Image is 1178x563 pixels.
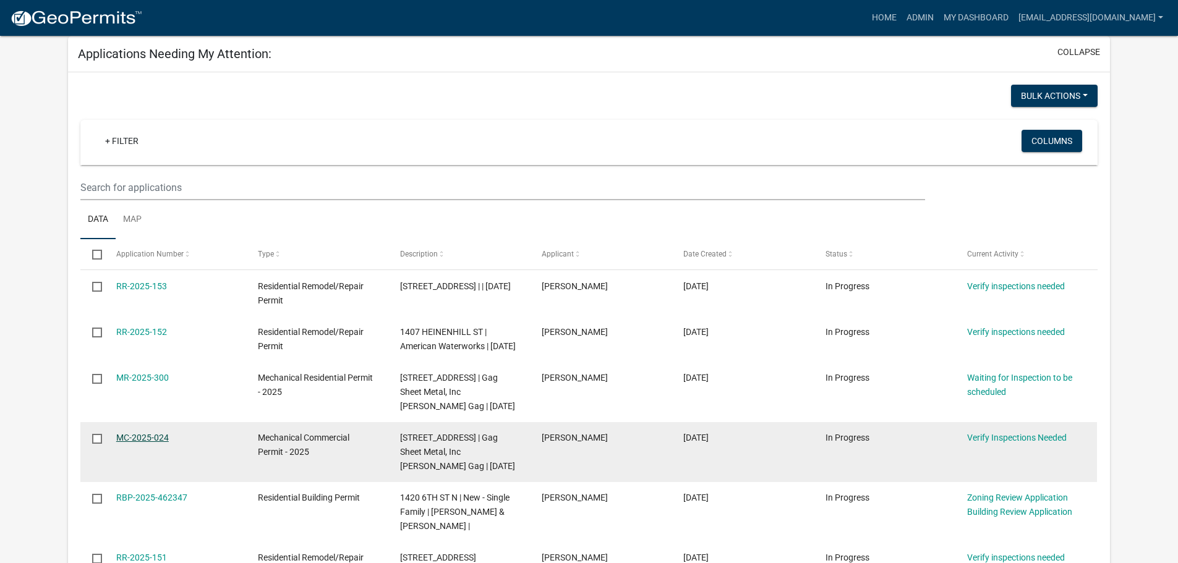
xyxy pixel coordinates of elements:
span: 08/11/2025 [683,552,709,562]
datatable-header-cell: Type [246,239,388,269]
span: 08/12/2025 [683,281,709,291]
a: Building Review Application [967,507,1072,517]
button: collapse [1057,46,1100,59]
a: Verify inspections needed [967,552,1065,562]
a: Waiting for Inspection to be scheduled [967,373,1072,397]
input: Search for applications [80,175,924,200]
span: Residential Remodel/Repair Permit [258,281,364,305]
span: In Progress [826,281,869,291]
a: Verify inspections needed [967,327,1065,337]
a: Admin [902,6,939,30]
a: My Dashboard [939,6,1014,30]
span: Bethany [542,281,608,291]
h5: Applications Needing My Attention: [78,46,271,61]
span: 08/11/2025 [683,433,709,442]
span: In Progress [826,327,869,337]
datatable-header-cell: Select [80,239,104,269]
a: Map [116,200,149,240]
a: Zoning Review Application [967,493,1068,502]
span: 1420 6TH ST N | New - Single Family | AARON & SARAH DOLAN | [400,493,510,531]
span: 08/11/2025 [683,373,709,383]
a: RR-2025-152 [116,327,167,337]
span: Joslyn Erickson [542,327,608,337]
span: Justin Bauer [542,552,608,562]
a: Verify Inspections Needed [967,433,1067,442]
a: Verify inspections needed [967,281,1065,291]
datatable-header-cell: Description [388,239,529,269]
span: In Progress [826,373,869,383]
span: Mechanical Residential Permit - 2025 [258,373,373,397]
span: Status [826,250,847,258]
a: MC-2025-024 [116,433,169,442]
datatable-header-cell: Status [814,239,955,269]
a: Home [867,6,902,30]
button: Columns [1022,130,1082,152]
datatable-header-cell: Application Number [105,239,246,269]
span: In Progress [826,433,869,442]
datatable-header-cell: Date Created [672,239,813,269]
span: 1627 BROADWAY ST S | Gag Sheet Metal, Inc Dan Gag | 08/11/2025 [400,433,515,471]
span: 2201 BROADWAY ST N LOT #26 | | 08/13/2025 [400,281,511,291]
span: Description [400,250,438,258]
a: RR-2025-151 [116,552,167,562]
a: + Filter [95,130,148,152]
span: In Progress [826,552,869,562]
button: Bulk Actions [1011,85,1098,107]
span: 816 JEFFERSON ST S | Gag Sheet Metal, Inc Dan Gag | 08/04/2025 [400,373,515,411]
a: [EMAIL_ADDRESS][DOMAIN_NAME] [1014,6,1168,30]
span: 1407 HEINENHILL ST | American Waterworks | 09/15/2025 [400,327,516,351]
span: Residential Remodel/Repair Permit [258,327,364,351]
span: 08/12/2025 [683,327,709,337]
span: Date Created [683,250,727,258]
a: RBP-2025-462347 [116,493,187,502]
span: Dan Gag [542,433,608,442]
datatable-header-cell: Applicant [530,239,672,269]
a: MR-2025-300 [116,373,169,383]
span: Mechanical Commercial Permit - 2025 [258,433,349,457]
span: 08/11/2025 [683,493,709,502]
span: Type [258,250,274,258]
span: Application Number [116,250,184,258]
datatable-header-cell: Current Activity [955,239,1097,269]
span: In Progress [826,493,869,502]
span: Residential Building Permit [258,493,360,502]
a: Data [80,200,116,240]
a: RR-2025-153 [116,281,167,291]
span: Dan Gag [542,373,608,383]
span: Applicant [542,250,574,258]
span: Mike [542,493,608,502]
span: Current Activity [967,250,1018,258]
